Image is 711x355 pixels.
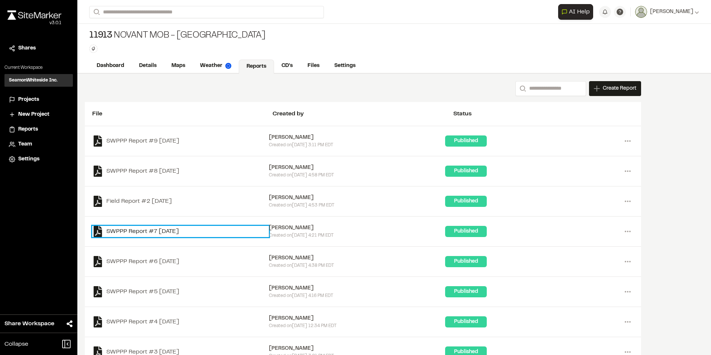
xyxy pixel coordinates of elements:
div: Created on [DATE] 4:53 PM EDT [269,202,445,209]
div: [PERSON_NAME] [269,284,445,292]
div: Novant MOB - [GEOGRAPHIC_DATA] [89,30,266,42]
span: Projects [18,96,39,104]
a: Reports [9,125,68,134]
div: Published [445,135,487,147]
a: New Project [9,111,68,119]
div: Published [445,196,487,207]
div: [PERSON_NAME] [269,224,445,232]
img: User [635,6,647,18]
div: Created on [DATE] 4:38 PM EDT [269,262,445,269]
div: [PERSON_NAME] [269,194,445,202]
a: SWPPP Report #7 [DATE] [92,226,269,237]
a: Reports [239,60,274,74]
img: precipai.png [225,63,231,69]
div: File [92,109,273,118]
div: Published [445,166,487,177]
a: Team [9,140,68,148]
div: Published [445,256,487,267]
span: Create Report [603,84,636,93]
button: Edit Tags [89,45,97,53]
a: CD's [274,59,300,73]
a: Shares [9,44,68,52]
div: Created on [DATE] 12:34 PM EDT [269,323,445,329]
div: Published [445,226,487,237]
a: SWPPP Report #5 [DATE] [92,286,269,297]
span: Collapse [4,340,28,349]
span: Settings [18,155,39,163]
span: [PERSON_NAME] [650,8,693,16]
span: Share Workspace [4,319,54,328]
div: Oh geez...please don't... [7,20,61,26]
div: [PERSON_NAME] [269,345,445,353]
a: Field Report #2 [DATE] [92,196,269,207]
span: Reports [18,125,38,134]
a: Settings [327,59,363,73]
button: Search [515,81,529,96]
button: Open AI Assistant [558,4,593,20]
button: [PERSON_NAME] [635,6,699,18]
div: Created on [DATE] 4:58 PM EDT [269,172,445,179]
div: Created on [DATE] 3:11 PM EDT [269,142,445,148]
div: Created on [DATE] 4:16 PM EDT [269,292,445,299]
a: SWPPP Report #8 [DATE] [92,166,269,177]
div: [PERSON_NAME] [269,134,445,142]
div: Published [445,316,487,327]
button: Search [89,6,103,18]
h3: SeamonWhiteside Inc. [9,77,58,84]
div: Created on [DATE] 4:21 PM EDT [269,232,445,239]
a: Settings [9,155,68,163]
a: Details [132,59,164,73]
div: Status [453,109,634,118]
a: Maps [164,59,193,73]
a: SWPPP Report #4 [DATE] [92,316,269,327]
a: Weather [193,59,239,73]
a: Files [300,59,327,73]
div: [PERSON_NAME] [269,314,445,323]
a: Dashboard [89,59,132,73]
div: Open AI Assistant [558,4,596,20]
span: AI Help [569,7,590,16]
div: Published [445,286,487,297]
div: Created by [273,109,453,118]
span: Team [18,140,32,148]
span: 11913 [89,30,112,42]
div: [PERSON_NAME] [269,164,445,172]
p: Current Workspace [4,64,73,71]
div: [PERSON_NAME] [269,254,445,262]
a: SWPPP Report #6 [DATE] [92,256,269,267]
a: Projects [9,96,68,104]
span: New Project [18,111,49,119]
a: SWPPP Report #9 [DATE] [92,135,269,147]
span: Shares [18,44,36,52]
img: rebrand.png [7,10,61,20]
